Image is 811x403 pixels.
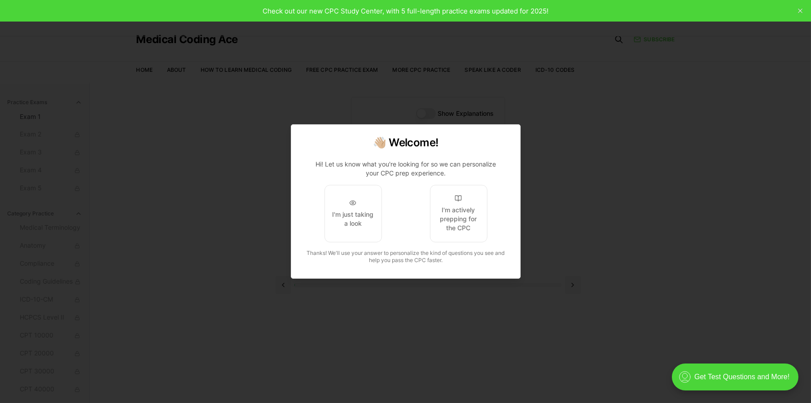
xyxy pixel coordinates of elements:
[324,185,381,242] button: I'm just taking a look
[332,210,374,228] div: I'm just taking a look
[430,185,487,242] button: I'm actively prepping for the CPC
[302,136,509,150] h2: 👋🏼 Welcome!
[309,160,502,178] p: Hi! Let us know what you're looking for so we can personalize your CPC prep experience.
[437,206,479,232] div: I'm actively prepping for the CPC
[307,250,504,263] span: Thanks! We'll use your answer to personalize the kind of questions you see and help you pass the ...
